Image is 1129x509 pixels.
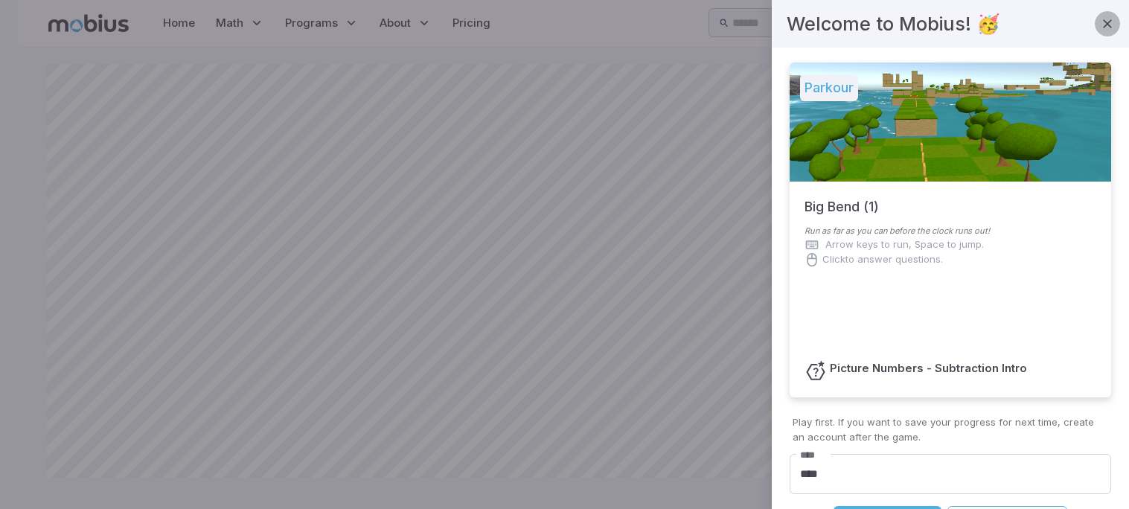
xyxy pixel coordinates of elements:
[805,182,879,217] h5: Big Bend (1)
[800,74,858,101] h5: Parkour
[787,9,1000,39] h4: Welcome to Mobius! 🥳
[805,225,1096,237] p: Run as far as you can before the clock runs out!
[793,415,1108,445] p: Play first. If you want to save your progress for next time, create an account after the game.
[830,360,1027,377] h6: Picture Numbers - Subtraction Intro
[822,252,943,267] p: Click to answer questions.
[825,237,984,252] p: Arrow keys to run, Space to jump.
